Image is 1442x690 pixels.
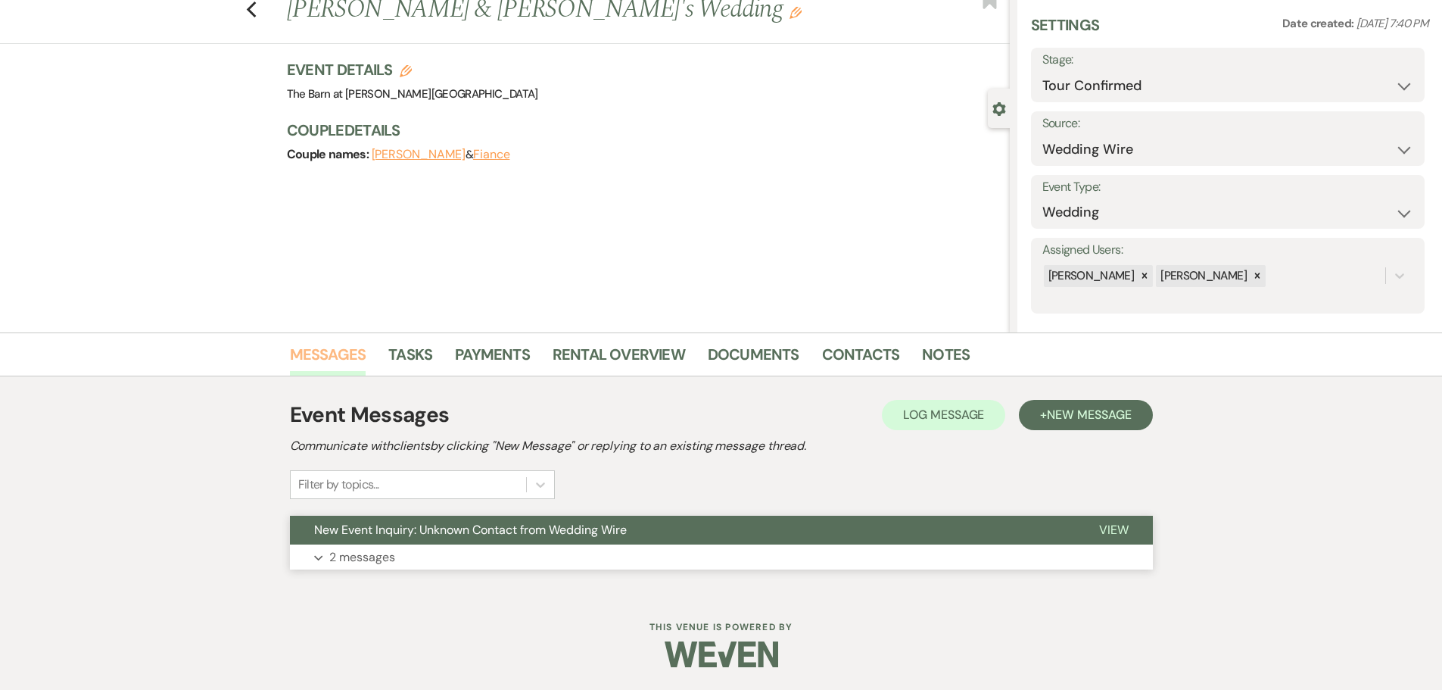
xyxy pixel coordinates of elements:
[1075,516,1153,545] button: View
[1282,16,1356,31] span: Date created:
[290,399,450,431] h1: Event Messages
[822,342,900,376] a: Contacts
[992,101,1006,115] button: Close lead details
[314,522,627,538] span: New Event Inquiry: Unknown Contact from Wedding Wire
[1099,522,1129,538] span: View
[290,342,366,376] a: Messages
[473,148,510,161] button: Fiance
[287,86,538,101] span: The Barn at [PERSON_NAME][GEOGRAPHIC_DATA]
[290,545,1153,570] button: 2 messages
[388,342,432,376] a: Tasks
[1031,14,1100,48] h3: Settings
[922,342,970,376] a: Notes
[372,148,466,161] button: [PERSON_NAME]
[1156,265,1249,287] div: [PERSON_NAME]
[665,628,778,681] img: Weven Logo
[329,548,395,567] p: 2 messages
[287,59,538,80] h3: Event Details
[1042,239,1413,261] label: Assigned Users:
[882,400,1005,430] button: Log Message
[287,120,995,141] h3: Couple Details
[1042,113,1413,135] label: Source:
[455,342,530,376] a: Payments
[1019,400,1152,430] button: +New Message
[298,476,379,494] div: Filter by topics...
[903,407,984,423] span: Log Message
[1047,407,1131,423] span: New Message
[790,5,802,19] button: Edit
[553,342,685,376] a: Rental Overview
[1044,265,1137,287] div: [PERSON_NAME]
[1042,49,1413,71] label: Stage:
[1356,16,1428,31] span: [DATE] 7:40 PM
[290,516,1075,545] button: New Event Inquiry: Unknown Contact from Wedding Wire
[1042,176,1413,198] label: Event Type:
[708,342,799,376] a: Documents
[287,146,372,162] span: Couple names:
[290,437,1153,455] h2: Communicate with clients by clicking "New Message" or replying to an existing message thread.
[372,147,510,162] span: &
